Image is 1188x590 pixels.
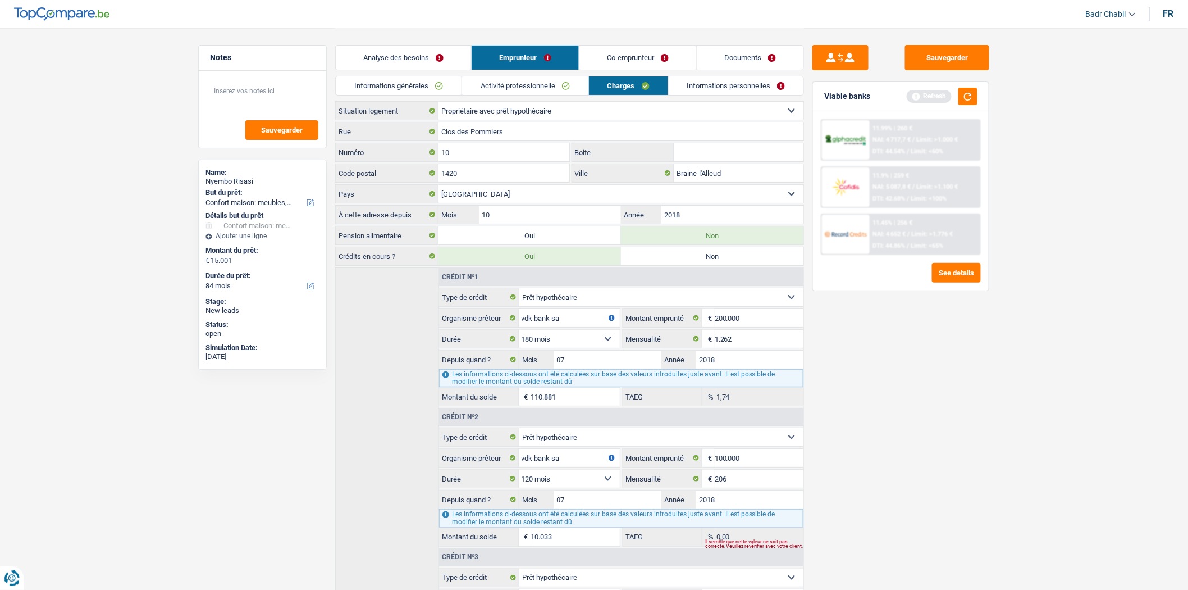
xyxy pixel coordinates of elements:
label: Montant emprunté [623,309,702,327]
span: / [907,148,910,155]
div: Ajouter une ligne [205,232,319,240]
label: Type de crédit [439,428,519,446]
label: Pays [336,185,438,203]
input: MM [554,491,661,509]
label: Durée [439,470,519,488]
div: Stage: [205,297,319,306]
span: Limit: <60% [911,148,944,155]
div: Crédit nº2 [439,414,481,420]
label: Année [621,206,661,224]
label: Année [661,351,696,369]
label: Code postal [336,164,438,182]
div: Status: [205,320,319,329]
span: DTI: 44.54% [873,148,906,155]
div: Les informations ci-dessous ont été calculées sur base des valeurs introduites juste avant. Il es... [439,369,803,387]
label: TAEG [623,528,702,546]
span: % [702,388,716,406]
span: € [519,528,531,546]
span: Limit: <100% [911,195,947,202]
span: / [913,183,915,190]
div: Crédit nº1 [439,274,481,280]
label: Pension alimentaire [336,226,438,244]
label: But du prêt: [205,188,317,197]
span: Limit: >1.776 € [912,230,953,238]
span: NAI: 4 652 € [873,230,906,238]
label: Oui [438,226,621,244]
a: Badr Chabli [1077,5,1136,24]
div: fr [1163,8,1174,19]
label: Durée du prêt: [205,271,317,280]
label: Montant du solde [439,528,519,546]
span: € [702,330,715,348]
span: NAI: 5 087,8 € [873,183,911,190]
label: Montant du solde [439,388,519,406]
span: DTI: 44.86% [873,242,906,249]
span: / [913,136,915,143]
span: / [908,230,910,238]
label: Numéro [336,143,438,161]
div: Crédit nº3 [439,553,481,560]
div: Il semble que cette valeur ne soit pas correcte. Veuillez revérifier avec votre client. [705,542,803,546]
label: Type de crédit [439,288,519,306]
div: Les informations ci-dessous ont été calculées sur base des valeurs introduites juste avant. Il es... [439,509,803,527]
div: [DATE] [205,352,319,361]
label: Année [661,491,696,509]
span: € [702,470,715,488]
span: € [205,256,209,265]
a: Documents [697,46,803,70]
label: Mois [519,491,554,509]
span: € [702,309,715,327]
label: Non [621,226,803,244]
a: Emprunteur [472,46,578,70]
span: € [702,449,715,467]
label: Montant emprunté [623,449,702,467]
div: Nyembo Risasi [205,177,319,186]
label: TAEG [623,388,702,406]
label: Mensualité [623,470,702,488]
label: Depuis quand ? [439,351,519,369]
div: Simulation Date: [205,343,319,352]
div: New leads [205,306,319,315]
input: MM [479,206,621,224]
a: Charges [589,76,668,95]
label: Boite [572,143,674,161]
label: Non [621,247,803,265]
span: € [519,388,531,406]
img: Record Credits [825,224,866,244]
span: Limit: >1.000 € [917,136,958,143]
div: 11.9% | 259 € [873,172,910,179]
span: Badr Chabli [1086,10,1126,19]
span: % [702,528,716,546]
label: Depuis quand ? [439,491,519,509]
a: Co-emprunteur [579,46,696,70]
button: Sauvegarder [905,45,989,70]
input: MM [554,351,661,369]
span: NAI: 4 717,7 € [873,136,911,143]
label: Type de crédit [439,569,519,587]
img: Cofidis [825,176,866,197]
div: Détails but du prêt [205,211,319,220]
label: Montant du prêt: [205,246,317,255]
label: Organisme prêteur [439,309,519,327]
a: Informations générales [336,76,462,95]
div: Name: [205,168,319,177]
div: 11.45% | 256 € [873,219,913,226]
label: Ville [572,164,674,182]
span: Limit: >1.100 € [917,183,958,190]
h5: Notes [210,53,315,62]
button: Sauvegarder [245,120,318,140]
label: Situation logement [336,102,438,120]
label: Rue [336,122,438,140]
span: Limit: <65% [911,242,944,249]
label: Crédits en cours ? [336,247,438,265]
div: Viable banks [824,92,870,101]
input: AAAA [696,491,803,509]
div: 11.99% | 260 € [873,125,913,132]
span: DTI: 42.68% [873,195,906,202]
input: AAAA [696,351,803,369]
span: / [907,242,910,249]
label: Oui [438,247,621,265]
img: AlphaCredit [825,134,866,147]
label: Durée [439,330,519,348]
div: Refresh [907,90,952,102]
